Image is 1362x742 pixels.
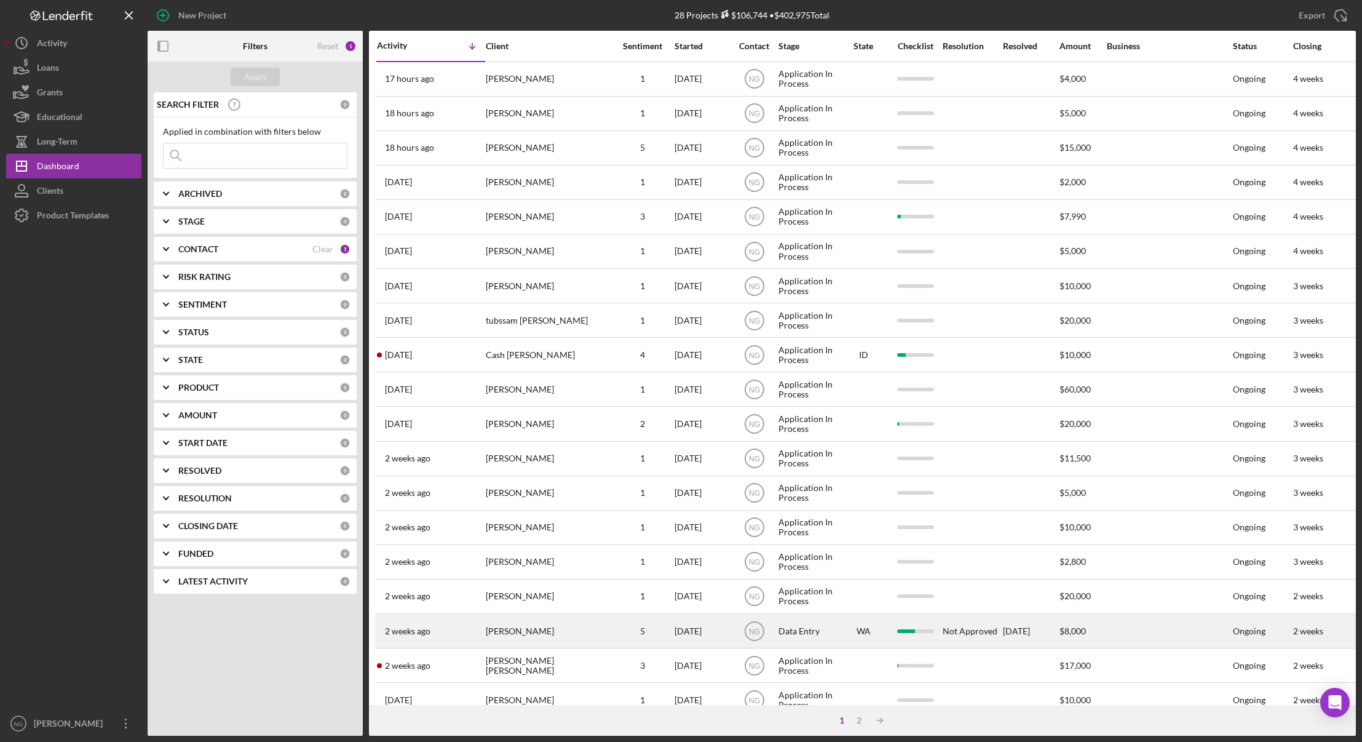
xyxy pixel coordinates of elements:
div: [PERSON_NAME] [486,132,609,164]
div: Not Approved [943,626,997,636]
div: Ongoing [1233,557,1265,567]
text: NG [749,592,760,601]
div: 1 [612,316,673,325]
div: Dashboard [37,154,79,182]
div: 1 [339,244,350,255]
text: NG [749,282,760,290]
div: Application In Process [778,373,837,405]
div: 0 [339,521,350,532]
text: NG [749,420,760,429]
time: 2 weeks [1293,591,1323,601]
div: Application In Process [778,338,837,371]
div: [DATE] [675,373,730,405]
div: 0 [339,188,350,199]
div: Business [1107,41,1230,51]
time: 2025-09-22 21:44 [385,108,434,118]
span: $10,000 [1059,349,1091,360]
div: 1 [833,716,850,725]
span: $17,000 [1059,660,1091,671]
div: Application In Process [778,546,837,578]
text: NG [749,75,760,84]
div: 1 [612,108,673,118]
time: 4 weeks [1293,177,1323,187]
time: 2025-09-19 20:38 [385,177,412,187]
span: $11,500 [1059,453,1091,463]
div: 0 [339,437,350,449]
time: 3 weeks [1293,453,1323,463]
div: Client [486,41,609,51]
b: LATEST ACTIVITY [178,576,248,586]
div: 1 [612,177,673,187]
div: Contact [731,41,777,51]
div: Application In Process [778,132,837,164]
span: $15,000 [1059,142,1091,153]
time: 4 weeks [1293,211,1323,221]
span: $5,000 [1059,108,1086,118]
text: NG [14,720,23,727]
div: [DATE] [675,684,730,716]
div: [DATE] [675,132,730,164]
text: NG [749,316,760,325]
b: PRODUCT [178,383,219,393]
div: Ongoing [1233,212,1265,221]
div: Ongoing [1233,143,1265,153]
button: Grants [6,80,141,105]
div: Ongoing [1233,626,1265,636]
a: Product Templates [6,203,141,228]
time: 2025-09-17 10:09 [385,281,412,291]
time: 4 weeks [1293,142,1323,153]
div: 1 [612,385,673,394]
div: Ongoing [1233,246,1265,256]
div: Started [675,41,730,51]
div: Application In Process [778,684,837,716]
div: 0 [339,548,350,559]
time: 3 weeks [1293,281,1323,291]
div: Educational [37,105,82,132]
a: Clients [6,178,141,203]
span: $20,000 [1059,418,1091,429]
time: 4 weeks [1293,108,1323,118]
div: Open Intercom Messenger [1320,688,1350,717]
div: 0 [339,299,350,310]
div: 28 Projects • $402,975 Total [675,10,829,20]
div: Application In Process [778,166,837,199]
div: [DATE] [675,304,730,337]
div: Application In Process [778,63,837,95]
div: Activity [37,31,67,58]
div: Data Entry [778,615,837,647]
div: tubssam [PERSON_NAME] [486,304,609,337]
button: Activity [6,31,141,55]
div: Ongoing [1233,661,1265,671]
div: [PERSON_NAME] [486,684,609,716]
b: RESOLVED [178,466,221,476]
div: Ongoing [1233,316,1265,325]
div: WA [839,626,888,636]
text: NG [749,489,760,498]
button: Loans [6,55,141,80]
div: [DATE] [675,615,730,647]
span: $5,000 [1059,245,1086,256]
div: 1 [612,488,673,498]
div: [PERSON_NAME] [486,580,609,613]
div: 5 [612,143,673,153]
div: Ongoing [1233,453,1265,463]
div: Grants [37,80,63,108]
text: NG [749,455,760,463]
time: 2 weeks [1293,695,1323,705]
time: 2025-09-06 07:44 [385,661,430,671]
time: 2025-09-12 02:08 [385,522,430,532]
div: 3 [612,212,673,221]
b: SEARCH FILTER [157,100,219,110]
div: [DATE] [1003,615,1058,647]
span: $4,000 [1059,73,1086,84]
text: NG [749,213,760,221]
a: Long-Term [6,129,141,154]
div: Clear [312,244,333,254]
text: NG [749,247,760,256]
div: [DATE] [675,235,730,268]
div: Resolved [1003,41,1058,51]
div: Ongoing [1233,385,1265,394]
div: [PERSON_NAME] [486,97,609,130]
div: [DATE] [675,649,730,682]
